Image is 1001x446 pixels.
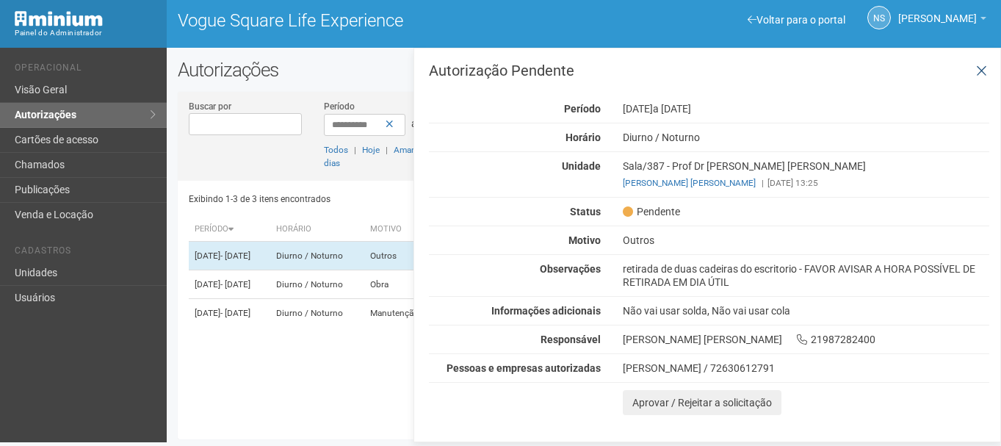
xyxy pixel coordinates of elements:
[612,159,1000,190] div: Sala/387 - Prof Dr [PERSON_NAME] [PERSON_NAME]
[898,15,986,26] a: [PERSON_NAME]
[364,217,436,242] th: Motivo
[189,242,270,270] td: [DATE]
[564,103,601,115] strong: Período
[612,234,1000,247] div: Outros
[612,333,1000,346] div: [PERSON_NAME] [PERSON_NAME] 21987282400
[364,242,436,270] td: Outros
[189,100,231,113] label: Buscar por
[748,14,845,26] a: Voltar para o portal
[612,304,1000,317] div: Não vai usar solda, Não vai usar cola
[364,270,436,299] td: Obra
[612,102,1000,115] div: [DATE]
[189,270,270,299] td: [DATE]
[623,178,756,188] a: [PERSON_NAME] [PERSON_NAME]
[612,262,1000,289] div: retirada de duas cadeiras do escritorio - FAVOR AVISAR A HORA POSSÍVEL DE RETIRADA EM DIA ÚTIL
[394,145,426,155] a: Amanhã
[178,59,990,81] h2: Autorizações
[623,390,781,415] button: Aprovar / Rejeitar a solicitação
[189,188,579,210] div: Exibindo 1-3 de 3 itens encontrados
[491,305,601,317] strong: Informações adicionais
[447,362,601,374] strong: Pessoas e empresas autorizadas
[220,308,250,318] span: - [DATE]
[15,11,103,26] img: Minium
[178,11,573,30] h1: Vogue Square Life Experience
[411,118,417,129] span: a
[867,6,891,29] a: NS
[220,279,250,289] span: - [DATE]
[653,103,691,115] span: a [DATE]
[189,217,270,242] th: Período
[541,334,601,345] strong: Responsável
[270,299,364,328] td: Diurno / Noturno
[270,217,364,242] th: Horário
[324,100,355,113] label: Período
[15,245,156,261] li: Cadastros
[612,131,1000,144] div: Diurno / Noturno
[362,145,380,155] a: Hoje
[270,270,364,299] td: Diurno / Noturno
[429,63,989,78] h3: Autorização Pendente
[364,299,436,328] td: Manutenção
[762,178,764,188] span: |
[623,205,680,218] span: Pendente
[270,242,364,270] td: Diurno / Noturno
[386,145,388,155] span: |
[189,299,270,328] td: [DATE]
[15,26,156,40] div: Painel do Administrador
[324,145,348,155] a: Todos
[220,251,250,261] span: - [DATE]
[540,263,601,275] strong: Observações
[354,145,356,155] span: |
[568,234,601,246] strong: Motivo
[15,62,156,78] li: Operacional
[570,206,601,217] strong: Status
[562,160,601,172] strong: Unidade
[623,362,989,375] div: [PERSON_NAME] / 72630612791
[565,132,601,143] strong: Horário
[623,176,989,190] div: [DATE] 13:25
